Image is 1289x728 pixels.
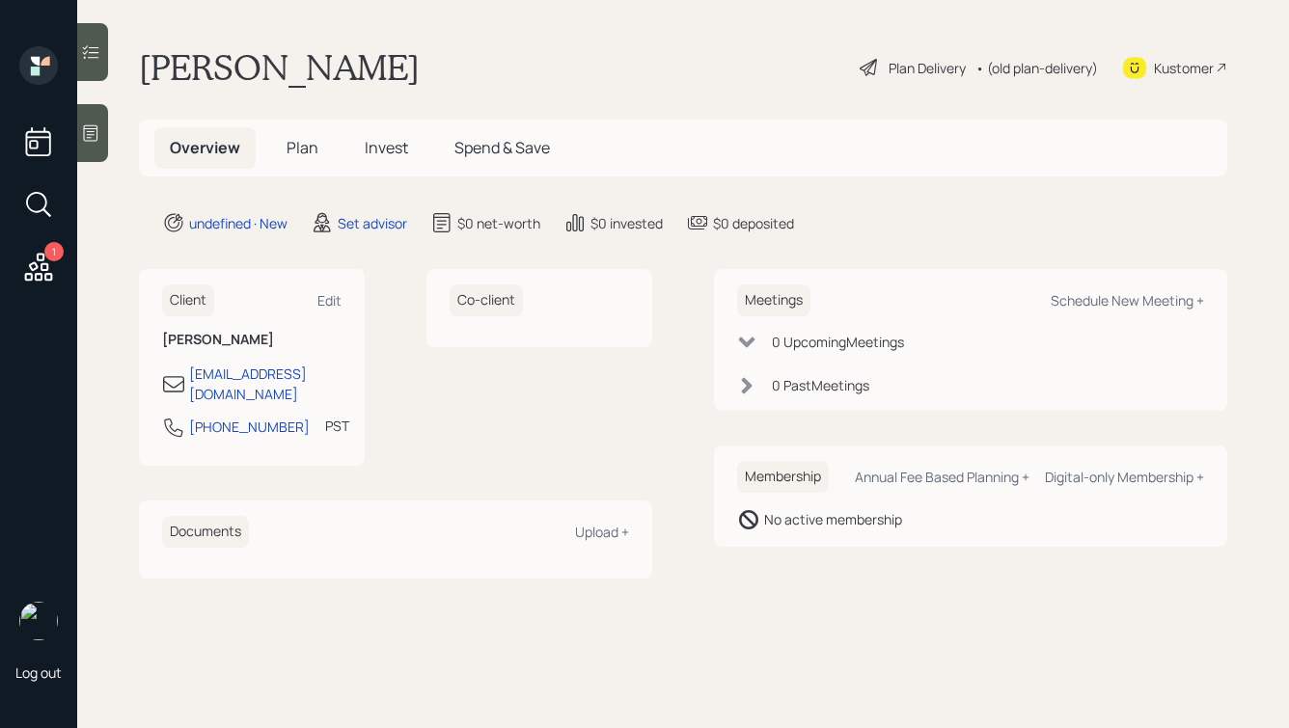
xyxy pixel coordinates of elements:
div: Upload + [575,523,629,541]
div: PST [325,416,349,436]
div: 1 [44,242,64,261]
div: 0 Past Meeting s [772,375,869,395]
div: Edit [317,291,342,310]
span: Overview [170,137,240,158]
div: Log out [15,663,62,682]
div: No active membership [764,509,902,529]
div: $0 net-worth [457,213,540,233]
h6: Meetings [737,284,810,316]
span: Spend & Save [454,137,550,158]
img: hunter_neumayer.jpg [19,602,58,640]
div: Annual Fee Based Planning + [855,468,1029,486]
div: • (old plan-delivery) [975,58,1098,78]
span: Plan [287,137,318,158]
div: Plan Delivery [889,58,966,78]
div: Kustomer [1154,58,1214,78]
span: Invest [365,137,408,158]
h1: [PERSON_NAME] [139,46,420,89]
h6: Membership [737,461,829,493]
div: [EMAIL_ADDRESS][DOMAIN_NAME] [189,364,342,404]
div: $0 invested [590,213,663,233]
div: Schedule New Meeting + [1051,291,1204,310]
h6: Client [162,284,214,316]
div: Set advisor [338,213,407,233]
h6: Documents [162,516,249,548]
div: $0 deposited [713,213,794,233]
h6: [PERSON_NAME] [162,332,342,348]
div: Digital-only Membership + [1045,468,1204,486]
h6: Co-client [450,284,523,316]
div: [PHONE_NUMBER] [189,417,310,437]
div: undefined · New [189,213,288,233]
div: 0 Upcoming Meeting s [772,332,904,352]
